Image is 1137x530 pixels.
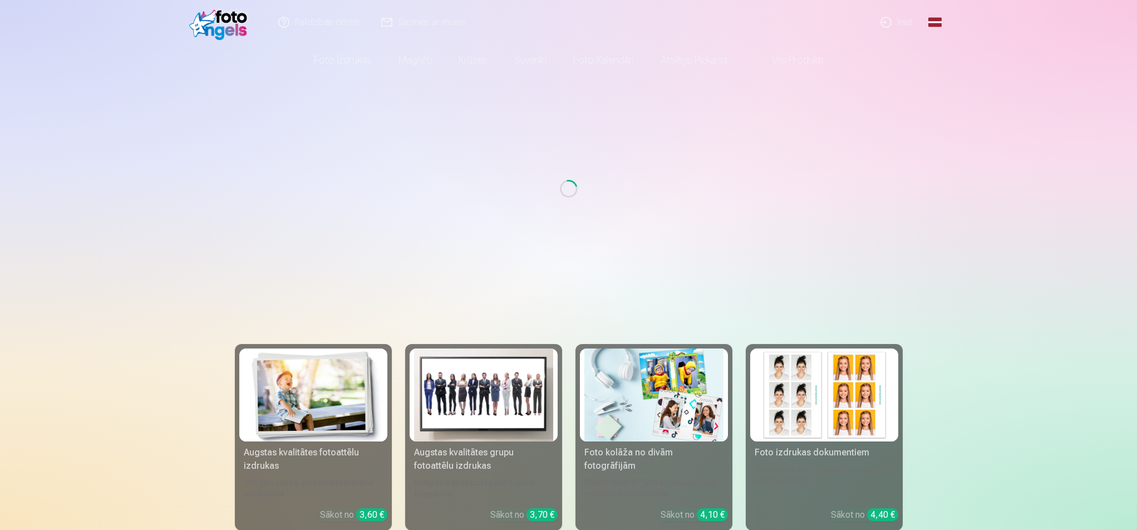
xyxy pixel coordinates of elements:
[189,4,253,40] img: /fa3
[526,508,558,521] div: 3,70 €
[697,508,728,521] div: 4,10 €
[385,45,445,76] a: Magnēti
[410,477,558,499] div: Spilgtas krāsas uz Fuji Film Crystal fotopapīra
[239,446,387,473] div: Augstas kvalitātes fotoattēlu izdrukas
[301,45,385,76] a: Foto izdrukas
[244,302,894,322] h3: Foto izdrukas
[445,45,501,76] a: Krūzes
[244,349,383,441] img: Augstas kvalitātes fotoattēlu izdrukas
[647,45,741,76] a: Atslēgu piekariņi
[320,508,387,522] div: Sākot no
[560,45,647,76] a: Foto kalendāri
[741,45,836,76] a: Visi produkti
[239,477,387,499] div: 210 gsm papīrs, piesātināta krāsa un detalizācija
[410,446,558,473] div: Augstas kvalitātes grupu fotoattēlu izdrukas
[831,508,898,522] div: Sākot no
[867,508,898,521] div: 4,40 €
[755,349,894,441] img: Foto izdrukas dokumentiem
[580,446,728,473] div: Foto kolāža no divām fotogrāfijām
[356,508,387,521] div: 3,60 €
[750,464,898,499] div: Universālas foto izdrukas dokumentiem (6 fotogrāfijas)
[750,446,898,459] div: Foto izdrukas dokumentiem
[414,349,553,441] img: Augstas kvalitātes grupu fotoattēlu izdrukas
[580,477,728,499] div: [DEMOGRAPHIC_DATA] neaizmirstami mirkļi vienā skaistā bildē
[584,349,723,441] img: Foto kolāža no divām fotogrāfijām
[661,508,728,522] div: Sākot no
[501,45,560,76] a: Suvenīri
[490,508,558,522] div: Sākot no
